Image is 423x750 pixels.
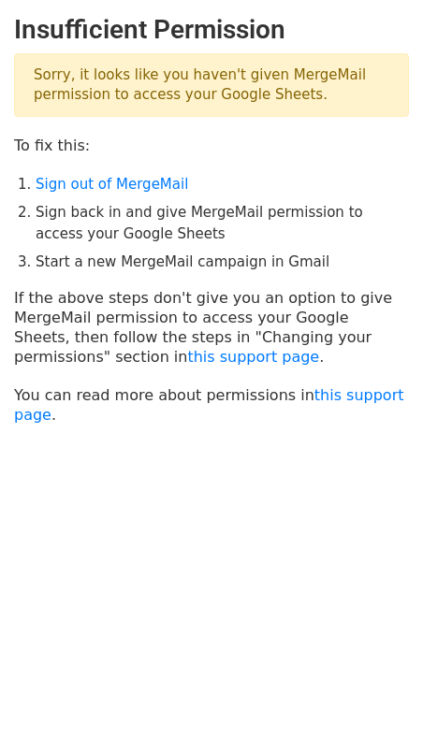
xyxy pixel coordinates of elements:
a: Sign out of MergeMail [36,176,188,193]
a: this support page [14,386,404,424]
li: Sign back in and give MergeMail permission to access your Google Sheets [36,202,409,244]
a: this support page [187,348,319,366]
p: If the above steps don't give you an option to give MergeMail permission to access your Google Sh... [14,288,409,367]
li: Start a new MergeMail campaign in Gmail [36,252,409,273]
p: To fix this: [14,136,409,155]
h2: Insufficient Permission [14,14,409,46]
p: You can read more about permissions in . [14,385,409,425]
p: Sorry, it looks like you haven't given MergeMail permission to access your Google Sheets. [14,53,409,117]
